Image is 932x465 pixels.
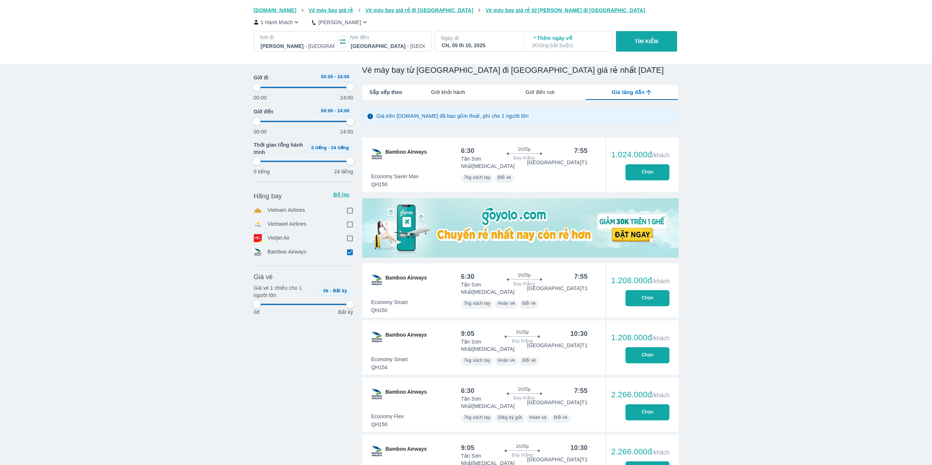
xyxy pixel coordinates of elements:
[461,329,475,338] div: 9:05
[611,447,670,456] div: 2.266.000đ
[625,164,669,180] button: Chọn
[260,34,335,41] p: Nơi đi
[371,445,383,457] img: QH
[461,272,475,281] div: 6:30
[611,276,670,285] div: 1.208.000đ
[254,7,297,13] span: [DOMAIN_NAME]
[386,331,427,343] span: Bamboo Airways
[498,301,515,306] span: Hoàn vé
[652,449,669,455] span: /khách
[652,335,669,341] span: /khách
[268,206,305,214] p: Vietnam Airlines
[498,415,522,420] span: 20kg ký gửi
[254,18,301,26] button: 1 Hành khách
[526,89,554,96] span: Giờ đến nơi
[527,456,587,463] p: [GEOGRAPHIC_DATA] T1
[337,74,349,79] span: 24:00
[625,290,669,306] button: Chọn
[330,288,331,293] span: -
[376,112,529,120] p: Giá trên [DOMAIN_NAME] đã bao gồm thuế, phí cho 1 người lớn
[254,7,679,14] nav: breadcrumb
[371,413,404,420] span: Economy Flex
[529,415,547,420] span: Hoàn vé
[441,34,516,42] p: Ngày đi
[570,443,587,452] div: 10:30
[268,234,290,242] p: Vietjet Air
[461,443,475,452] div: 9:05
[254,308,260,316] p: 0đ
[254,128,267,135] p: 00:00
[431,89,465,96] span: Giờ khởi hành
[334,168,353,175] p: 24 tiếng
[338,308,353,316] p: Bất kỳ
[516,329,529,335] span: 1h25p
[612,89,645,96] span: Giá tăng dần
[371,148,383,160] img: QH
[268,248,307,256] p: Bamboo Airways
[340,94,353,101] p: 24:00
[516,443,529,449] span: 1h25p
[330,189,353,200] button: Bỏ lọc
[254,192,282,200] span: Hãng bay
[464,358,490,363] span: 7kg xách tay
[464,175,490,180] span: 7kg xách tay
[461,146,475,155] div: 6:30
[254,141,304,156] span: Thời gian tổng hành trình
[323,288,328,293] span: 0k
[522,358,536,363] span: Đổi vé
[386,445,427,457] span: Bamboo Airways
[527,285,587,292] p: [GEOGRAPHIC_DATA] T1
[518,272,531,278] span: 1h25p
[254,94,267,101] p: 00:00
[532,34,606,49] p: Thêm ngày về
[268,220,307,228] p: Vietravel Airlines
[611,150,670,159] div: 1.024.000đ
[365,7,473,13] span: Vé máy bay giá rẻ đi [GEOGRAPHIC_DATA]
[321,74,333,79] span: 00:00
[616,31,677,52] button: TÌM KIẾM
[340,128,353,135] p: 24:00
[371,299,408,306] span: Economy Smart
[486,7,645,13] span: Vé máy bay giá rẻ từ [PERSON_NAME] đi [GEOGRAPHIC_DATA]
[371,421,404,428] span: QH150
[574,146,588,155] div: 7:55
[574,386,588,395] div: 7:55
[386,148,427,160] span: Bamboo Airways
[321,108,333,113] span: 00:00
[527,399,587,406] p: [GEOGRAPHIC_DATA] T1
[371,356,408,363] span: Economy Smart
[371,364,408,371] span: QH154
[652,152,669,158] span: /khách
[254,74,268,81] span: Giờ đi
[652,392,669,398] span: /khách
[527,159,587,166] p: [GEOGRAPHIC_DATA] T1
[318,19,361,26] p: [PERSON_NAME]
[554,415,568,420] span: Đổi vé
[331,145,349,150] span: 24 tiếng
[370,89,402,96] span: Sắp xếp theo
[371,181,419,188] span: QH150
[312,18,369,26] button: [PERSON_NAME]
[311,145,327,150] span: 0 tiếng
[371,331,383,343] img: QH
[309,7,353,13] span: Vé máy bay giá rẻ
[371,274,383,286] img: QH
[371,307,408,314] span: QH150
[337,108,349,113] span: 24:00
[402,85,678,100] div: lab API tabs example
[574,272,588,281] div: 7:55
[522,301,536,306] span: Đổi vé
[518,146,531,152] span: 1h25p
[625,347,669,363] button: Chọn
[461,338,527,353] p: Tân Sơn Nhất [MEDICAL_DATA]
[611,390,670,399] div: 2.266.000đ
[625,404,669,420] button: Chọn
[498,358,515,363] span: Hoàn vé
[333,288,347,293] span: Bất kỳ
[261,19,293,26] p: 1 Hành khách
[254,168,270,175] p: 0 tiếng
[254,273,273,281] span: Giá vé
[464,415,490,420] span: 7kg xách tay
[333,191,350,198] p: Bỏ lọc
[518,386,531,392] span: 1h25p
